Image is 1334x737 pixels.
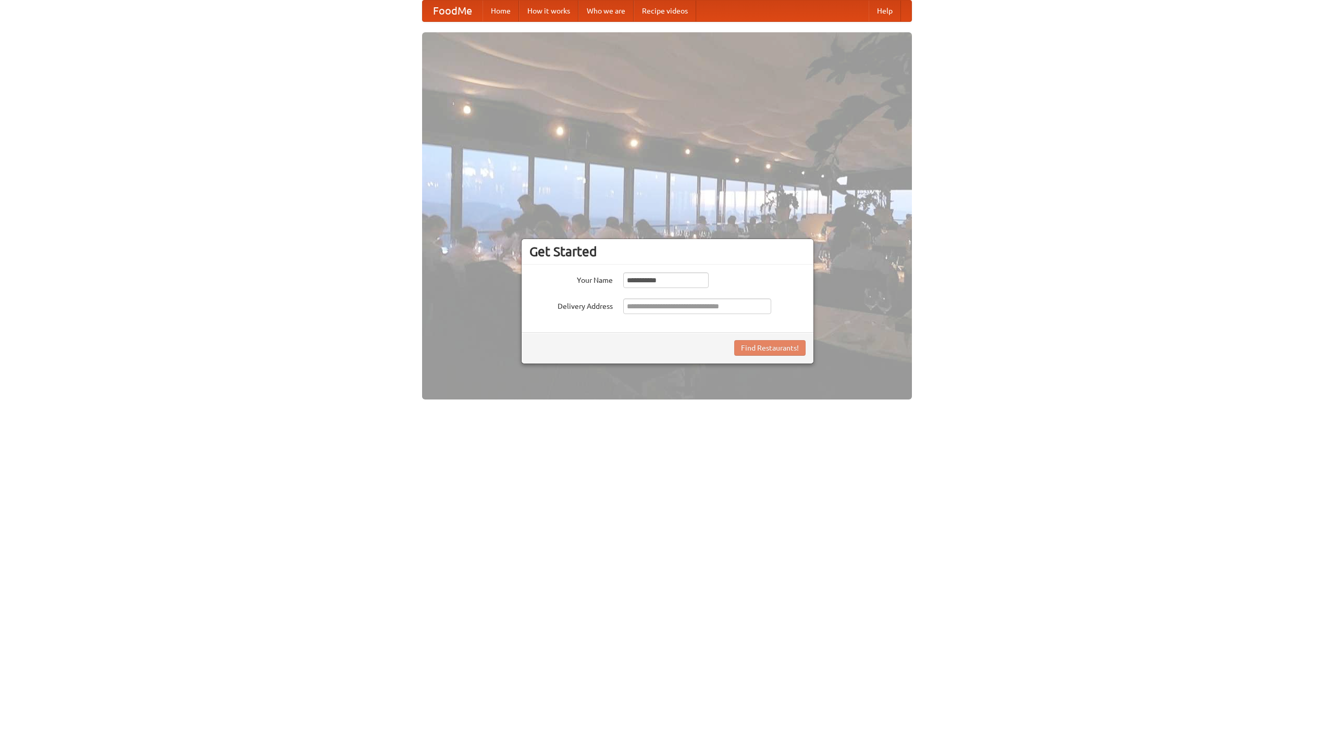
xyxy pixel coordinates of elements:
a: Who we are [578,1,634,21]
a: Home [483,1,519,21]
label: Your Name [529,272,613,285]
a: How it works [519,1,578,21]
button: Find Restaurants! [734,340,806,356]
a: Help [869,1,901,21]
a: Recipe videos [634,1,696,21]
h3: Get Started [529,244,806,259]
label: Delivery Address [529,298,613,311]
a: FoodMe [423,1,483,21]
